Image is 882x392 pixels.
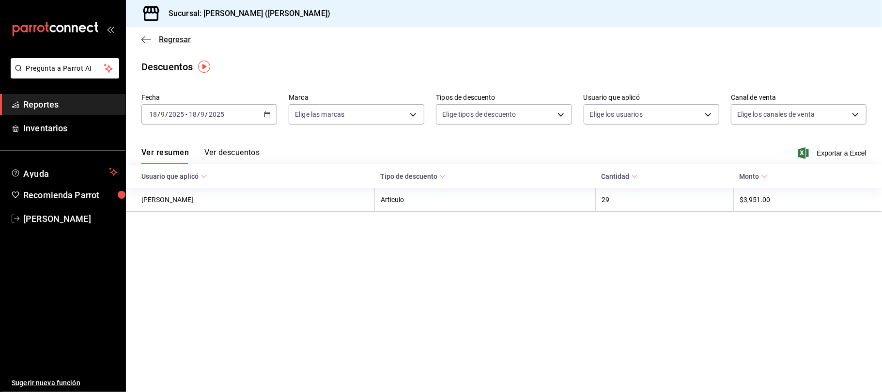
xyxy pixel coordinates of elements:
span: / [205,110,208,118]
button: Ver resumen [141,148,189,164]
span: Elige los usuarios [590,110,643,119]
span: Inventarios [23,122,118,135]
input: -- [160,110,165,118]
input: ---- [208,110,225,118]
span: Monto [739,172,768,180]
span: / [157,110,160,118]
span: / [165,110,168,118]
h3: Sucursal: [PERSON_NAME] ([PERSON_NAME]) [161,8,330,19]
span: Elige los canales de venta [737,110,815,119]
span: Usuario que aplicó [141,172,207,180]
span: Regresar [159,35,191,44]
span: Reportes [23,98,118,111]
th: Artículo [374,188,595,212]
label: Usuario que aplicó [584,94,719,101]
input: -- [149,110,157,118]
th: [PERSON_NAME] [126,188,374,212]
input: -- [188,110,197,118]
img: Tooltip marker [198,61,210,73]
button: open_drawer_menu [107,25,114,33]
div: Descuentos [141,60,193,74]
label: Canal de venta [731,94,867,101]
label: Marca [289,94,424,101]
span: Ayuda [23,166,105,178]
span: / [197,110,200,118]
div: navigation tabs [141,148,260,164]
a: Pregunta a Parrot AI [7,70,119,80]
span: Elige las marcas [295,110,344,119]
button: Pregunta a Parrot AI [11,58,119,78]
th: 29 [595,188,733,212]
button: Ver descuentos [204,148,260,164]
span: Tipo de descuento [380,172,446,180]
span: Recomienda Parrot [23,188,118,202]
span: - [186,110,187,118]
input: -- [201,110,205,118]
span: Pregunta a Parrot AI [26,63,104,74]
th: $3,951.00 [733,188,882,212]
span: Elige tipos de descuento [442,110,516,119]
span: Sugerir nueva función [12,378,118,388]
input: ---- [168,110,185,118]
button: Exportar a Excel [800,147,867,159]
label: Fecha [141,94,277,101]
button: Regresar [141,35,191,44]
span: Cantidad [601,172,638,180]
span: [PERSON_NAME] [23,212,118,225]
label: Tipos de descuento [436,94,572,101]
